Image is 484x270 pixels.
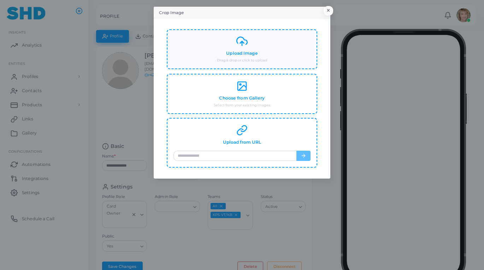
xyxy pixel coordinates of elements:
small: Select from your existing images [214,103,270,108]
button: Close [324,6,333,15]
small: Drag & drop or click to upload [217,58,267,63]
h4: Upload from URL [223,140,261,145]
h4: Upload Image [226,51,258,56]
h5: Crop Image [159,10,184,16]
h4: Choose from Gallery [219,96,265,101]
